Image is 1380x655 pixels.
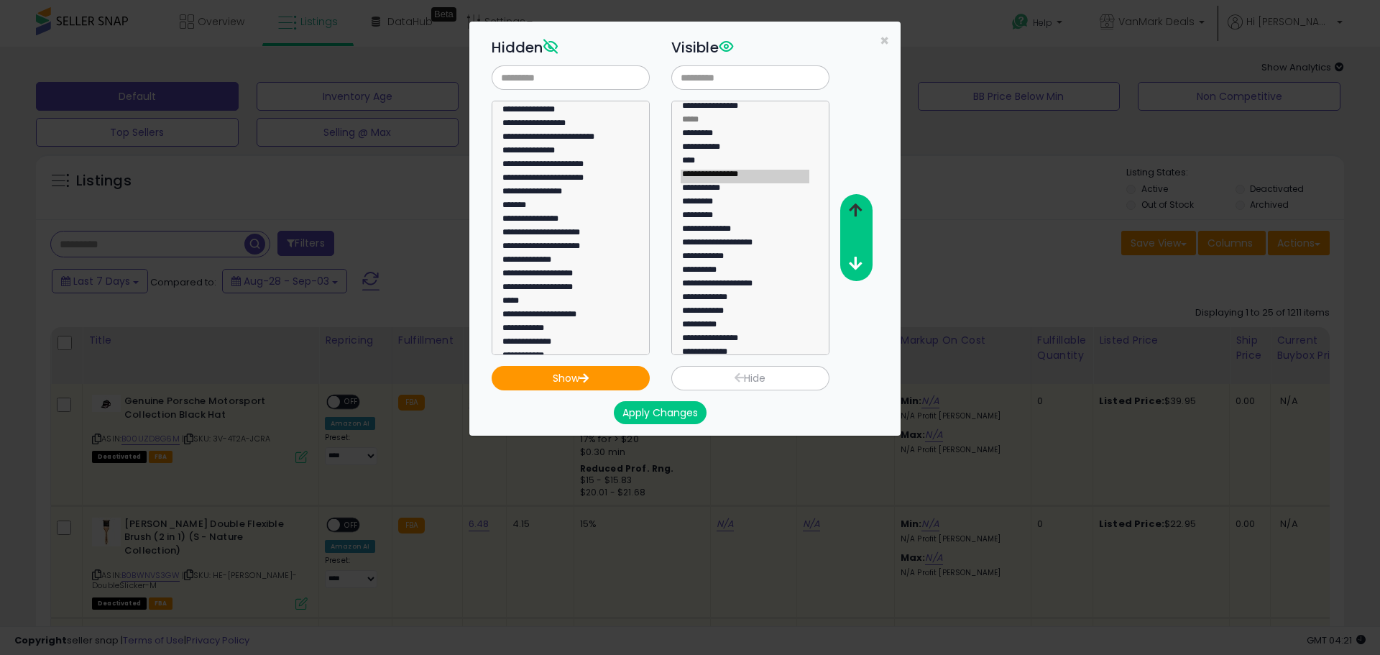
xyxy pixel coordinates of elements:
[671,37,829,58] h3: Visible
[880,30,889,51] span: ×
[492,37,650,58] h3: Hidden
[614,401,707,424] button: Apply Changes
[671,366,829,390] button: Hide
[492,366,650,390] button: Show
